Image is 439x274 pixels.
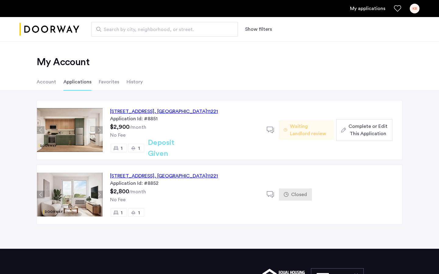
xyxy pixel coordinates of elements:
span: Search by city, neighborhood, or street. [104,26,221,33]
span: 1 [121,210,123,215]
div: [STREET_ADDRESS] 11221 [110,172,218,180]
img: logo [20,18,79,41]
a: Favorites [394,5,401,12]
span: 1 [138,146,140,151]
li: History [127,73,143,90]
li: Account [37,73,56,90]
iframe: chat widget [413,250,433,268]
h2: My Account [37,56,402,68]
span: 1 [138,210,140,215]
button: Next apartment [95,126,103,134]
a: Cazamio logo [20,18,79,41]
span: $2,800 [110,188,129,195]
span: No Fee [110,133,126,138]
span: , [GEOGRAPHIC_DATA] [154,174,207,178]
span: $2,900 [110,124,130,130]
span: 1 [121,146,123,151]
span: , [GEOGRAPHIC_DATA] [154,109,207,114]
div: KB [410,4,419,13]
a: My application [350,5,385,12]
button: button [336,119,392,141]
li: Applications [63,73,91,90]
li: Favorites [99,73,119,90]
span: Complete or Edit This Application [348,123,387,137]
img: Apartment photo [37,173,103,216]
button: Show or hide filters [245,26,272,33]
div: [STREET_ADDRESS] 11221 [110,108,218,115]
input: Apartment Search [91,22,238,37]
span: No Fee [110,197,126,202]
h2: Deposit Given [148,137,196,159]
sub: /month [129,189,146,194]
div: Application Id: #8851 [110,115,259,122]
button: Previous apartment [37,126,45,134]
button: Previous apartment [37,191,45,198]
span: Waiting Landlord review [290,123,329,137]
button: Next apartment [95,191,103,198]
div: Application Id: #8852 [110,180,259,187]
sub: /month [130,125,146,130]
span: Closed [291,191,307,198]
img: Apartment photo [37,108,103,152]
